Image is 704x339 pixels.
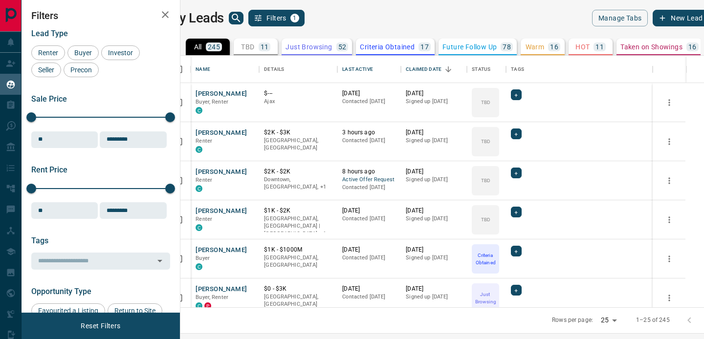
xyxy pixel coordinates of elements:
span: Rent Price [31,165,67,174]
p: $2K - $2K [264,168,332,176]
span: Precon [67,66,95,74]
span: Return to Site [111,307,159,315]
p: $0 - $3K [264,285,332,293]
p: Signed up [DATE] [406,98,462,106]
h1: My Leads [168,10,224,26]
p: 11 [261,43,269,50]
p: Contacted [DATE] [342,215,396,223]
p: 17 [420,43,429,50]
div: Tags [511,56,524,83]
p: $2K - $3K [264,128,332,137]
p: $--- [264,89,332,98]
span: Favourited a Listing [35,307,102,315]
span: Renter [196,216,212,222]
p: TBD [481,177,490,184]
span: + [514,168,518,178]
div: Details [264,56,284,83]
p: TBD [481,99,490,106]
p: All [194,43,202,50]
p: [DATE] [342,246,396,254]
span: Sale Price [31,94,67,104]
p: Signed up [DATE] [406,176,462,184]
div: condos.ca [196,224,202,231]
span: + [514,90,518,100]
div: condos.ca [196,107,202,114]
p: 11 [595,43,604,50]
p: Contacted [DATE] [342,293,396,301]
p: TBD [241,43,254,50]
button: [PERSON_NAME] [196,128,247,138]
p: [GEOGRAPHIC_DATA], [GEOGRAPHIC_DATA] [264,293,332,308]
button: [PERSON_NAME] [196,285,247,294]
span: Buyer [71,49,95,57]
p: Criteria Obtained [360,43,415,50]
div: + [511,207,521,217]
span: Buyer, Renter [196,294,228,300]
div: property.ca [204,302,211,309]
button: more [662,95,677,110]
p: Rows per page: [552,316,593,324]
button: more [662,134,677,149]
p: Contacted [DATE] [342,98,396,106]
div: Status [472,56,490,83]
span: + [514,285,518,295]
div: Status [467,56,506,83]
span: Renter [196,138,212,144]
div: Claimed Date [406,56,441,83]
p: Just Browsing [473,291,498,305]
span: Buyer [196,255,210,261]
button: Open [153,254,167,268]
button: [PERSON_NAME] [196,89,247,99]
p: Taken on Showings [620,43,682,50]
span: Seller [35,66,58,74]
div: Investor [101,45,140,60]
button: Reset Filters [74,318,127,334]
p: Contacted [DATE] [342,184,396,191]
button: [PERSON_NAME] [196,168,247,177]
p: Future Follow Up [442,43,497,50]
p: [DATE] [406,168,462,176]
p: TBD [481,138,490,145]
p: [DATE] [406,89,462,98]
p: 16 [688,43,697,50]
div: condos.ca [196,302,202,309]
p: Contacted [DATE] [342,254,396,262]
p: $1K - $2K [264,207,332,215]
div: Last Active [337,56,401,83]
div: Claimed Date [401,56,467,83]
p: Toronto [264,215,332,238]
p: Ajax [264,98,332,106]
span: Tags [31,236,48,245]
div: Precon [64,63,99,77]
span: Renter [35,49,62,57]
p: Signed up [DATE] [406,254,462,262]
span: Renter [196,177,212,183]
button: search button [229,12,243,24]
p: Contacted [DATE] [342,137,396,145]
div: + [511,285,521,296]
h2: Filters [31,10,170,21]
div: Return to Site [108,303,162,318]
button: more [662,212,677,227]
p: Signed up [DATE] [406,215,462,223]
span: + [514,129,518,139]
div: + [511,128,521,139]
span: + [514,246,518,256]
div: condos.ca [196,263,202,270]
button: more [662,173,677,188]
div: Seller [31,63,61,77]
div: + [511,246,521,256]
div: Favourited a Listing [31,303,105,318]
p: 16 [550,43,558,50]
div: 25 [597,313,620,327]
div: Name [196,56,210,83]
span: Investor [105,49,136,57]
span: 1 [291,15,298,21]
p: $1K - $1000M [264,246,332,254]
div: Tags [506,56,653,83]
p: [DATE] [342,89,396,98]
div: condos.ca [196,185,202,192]
p: 3 hours ago [342,128,396,137]
button: Sort [441,63,455,76]
div: Last Active [342,56,373,83]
